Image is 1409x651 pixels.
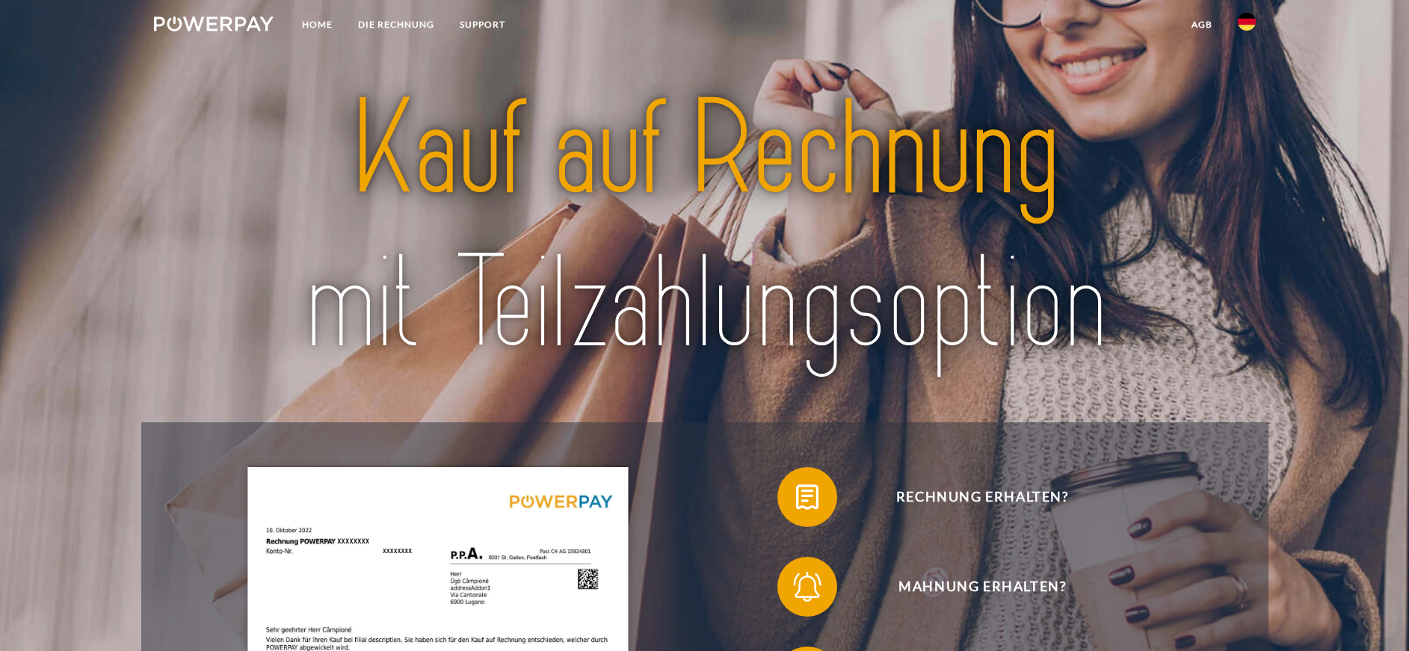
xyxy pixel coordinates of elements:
[154,16,274,31] img: logo-powerpay-white.svg
[777,557,1166,617] button: Mahnung erhalten?
[345,11,447,38] a: DIE RECHNUNG
[789,568,826,605] img: qb_bell.svg
[1238,13,1256,31] img: de
[1179,11,1225,38] a: agb
[1349,591,1397,639] iframe: Schaltfläche zum Öffnen des Messaging-Fensters
[789,478,826,516] img: qb_bill.svg
[799,467,1165,527] span: Rechnung erhalten?
[289,11,345,38] a: Home
[208,65,1200,389] img: title-powerpay_de.svg
[447,11,518,38] a: SUPPORT
[777,467,1166,527] button: Rechnung erhalten?
[799,557,1165,617] span: Mahnung erhalten?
